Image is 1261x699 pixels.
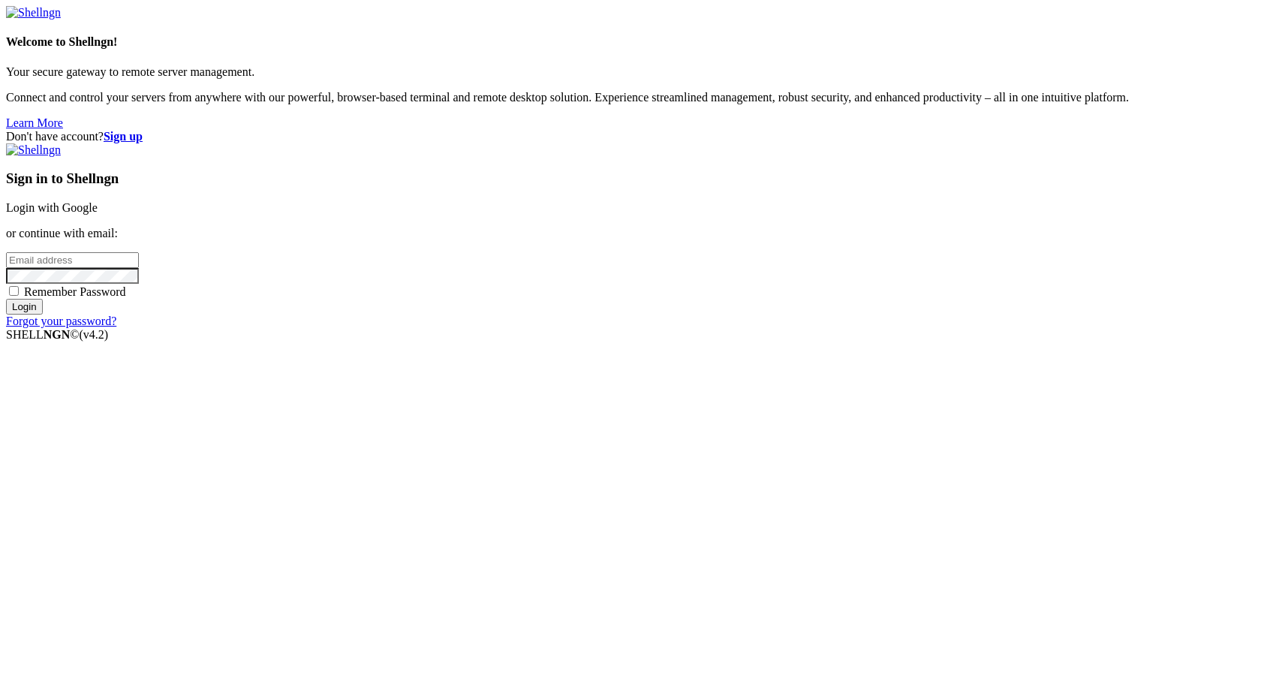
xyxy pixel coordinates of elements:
img: Shellngn [6,143,61,157]
input: Remember Password [9,286,19,296]
span: Remember Password [24,285,126,298]
div: Don't have account? [6,130,1255,143]
input: Login [6,299,43,315]
img: Shellngn [6,6,61,20]
b: NGN [44,328,71,341]
h3: Sign in to Shellngn [6,170,1255,187]
a: Login with Google [6,201,98,214]
h4: Welcome to Shellngn! [6,35,1255,49]
span: SHELL © [6,328,108,341]
p: or continue with email: [6,227,1255,240]
p: Connect and control your servers from anywhere with our powerful, browser-based terminal and remo... [6,91,1255,104]
a: Learn More [6,116,63,129]
span: 4.2.0 [80,328,109,341]
input: Email address [6,252,139,268]
a: Sign up [104,130,143,143]
p: Your secure gateway to remote server management. [6,65,1255,79]
a: Forgot your password? [6,315,116,327]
